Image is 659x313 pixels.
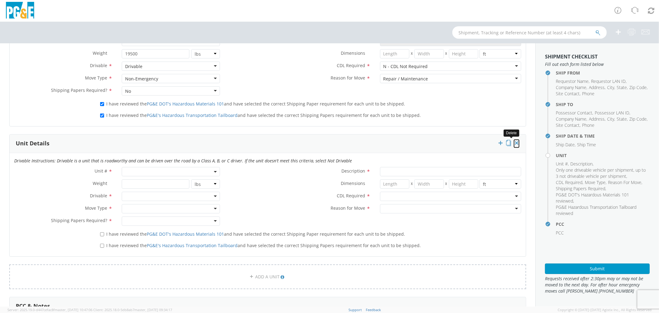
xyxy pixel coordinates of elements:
li: , [556,167,648,179]
button: Submit [545,264,650,274]
li: , [617,84,628,91]
span: Only one driveable vehicle per shipment, up to 3 not driveable vehicle per shipment [556,167,646,179]
li: , [556,91,581,97]
span: Weight [93,180,107,186]
li: , [556,161,569,167]
span: Ship Date [556,142,575,148]
span: Reason for Move [331,205,365,211]
span: PCC [556,230,564,236]
span: Move Type [85,205,107,211]
span: Requestor Name [556,78,589,84]
span: Description [570,161,593,167]
input: I have reviewed thePG&E's Hazardous Transportation Tailboardand have selected the correct Shippin... [100,244,104,248]
li: , [629,116,648,122]
span: X [444,179,449,189]
span: I have reviewed the and have selected the correct Shipping Paper requirement for each unit to be ... [106,231,405,237]
input: Height [449,49,479,58]
span: Address [589,84,605,90]
span: Requests received after 2:30pm may or may not be moved to the next day. For after hour emergency ... [545,276,650,294]
input: I have reviewed thePG&E's Hazardous Transportation Tailboardand have selected the correct Shippin... [100,114,104,118]
span: Shipping Papers Required? [51,87,107,93]
span: PG&E DOT's Hazardous Materials 101 reviewed [556,192,629,204]
span: Unit # [95,168,107,174]
span: CDL Required [556,179,582,185]
li: , [556,192,648,204]
span: Ship Time [577,142,596,148]
li: , [629,84,648,91]
span: Server: 2025.19.0-d447cefac8f [7,307,92,312]
a: PG&E DOT's Hazardous Materials 101 [147,101,224,107]
span: Requestor LAN ID [591,78,626,84]
span: Description [342,38,365,44]
span: master, [DATE] 09:34:17 [134,307,172,312]
input: Length [380,49,410,58]
span: Phone [582,91,594,96]
li: , [608,179,642,186]
span: Possessor Contact [556,110,592,116]
span: Weight [93,50,107,56]
span: Site Contact [556,122,580,128]
span: Drivable [90,62,107,68]
span: master, [DATE] 10:47:06 [55,307,92,312]
span: Zip Code [629,116,647,122]
span: Description [342,168,365,174]
span: Company Name [556,84,586,90]
span: Zip Code [629,84,647,90]
li: , [591,78,627,84]
span: State [617,84,627,90]
span: PG&E Hazardous Transportation Tailboard reviewed [556,204,636,216]
strong: Shipment Checklist [545,53,598,60]
a: PG&E's Hazardous Transportation Tailboard [147,112,238,118]
h3: PCC & Notes [16,303,50,309]
span: Client: 2025.18.0-5db8ab7 [93,307,172,312]
input: Height [449,179,479,189]
span: Phone [582,122,594,128]
span: Reason For Move [608,179,641,185]
span: Drivable [90,193,107,199]
div: N - CDL Not Required [383,63,428,70]
img: pge-logo-06675f144f4cfa6a6814.png [5,2,36,20]
input: I have reviewed thePG&E DOT's Hazardous Materials 101and have selected the correct Shipping Paper... [100,232,104,236]
li: , [589,84,606,91]
span: CDL Required [337,193,365,199]
div: Delete [504,130,519,137]
a: PG&E's Hazardous Transportation Tailboard [147,242,238,248]
li: , [617,116,628,122]
a: ADD A UNIT [9,264,526,289]
h4: Ship Date & Time [556,134,650,138]
span: Shipping Papers Required [556,186,605,191]
h4: Ship To [556,102,650,107]
span: I have reviewed the and have selected the correct Shipping Papers requirement for each unit to be... [106,242,421,248]
span: Site Contact [556,91,580,96]
div: Non-Emergency [125,76,158,82]
li: , [607,84,615,91]
li: , [556,186,606,192]
span: Unit # [556,161,568,167]
h3: Unit Details [16,140,49,147]
div: Repair / Maintenance [383,76,428,82]
input: Length [380,179,410,189]
span: CDL Required [337,62,365,68]
li: , [556,122,581,128]
span: Move Type [585,179,606,185]
span: X [409,179,414,189]
span: Copyright © [DATE]-[DATE] Agistix Inc., All Rights Reserved [558,307,652,312]
li: , [607,116,615,122]
input: Width [414,49,444,58]
span: Unit # [95,38,107,44]
a: Feedback [366,307,381,312]
li: , [556,142,576,148]
span: Shipping Papers Required? [51,217,107,223]
span: Move Type [85,75,107,81]
li: , [556,110,593,116]
span: I have reviewed the and have selected the correct Shipping Paper requirement for each unit to be ... [106,101,405,107]
span: Dimensions [341,50,365,56]
span: X [409,49,414,58]
span: Fill out each form listed below [545,61,650,67]
span: X [444,49,449,58]
span: Possessor LAN ID [595,110,629,116]
span: I have reviewed the and have selected the correct Shipping Papers requirement for each unit to be... [106,112,421,118]
input: I have reviewed thePG&E DOT's Hazardous Materials 101and have selected the correct Shipping Paper... [100,102,104,106]
i: Drivable Instructions: Drivable is a unit that is roadworthy and can be driven over the road by a... [14,158,352,164]
li: , [589,116,606,122]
